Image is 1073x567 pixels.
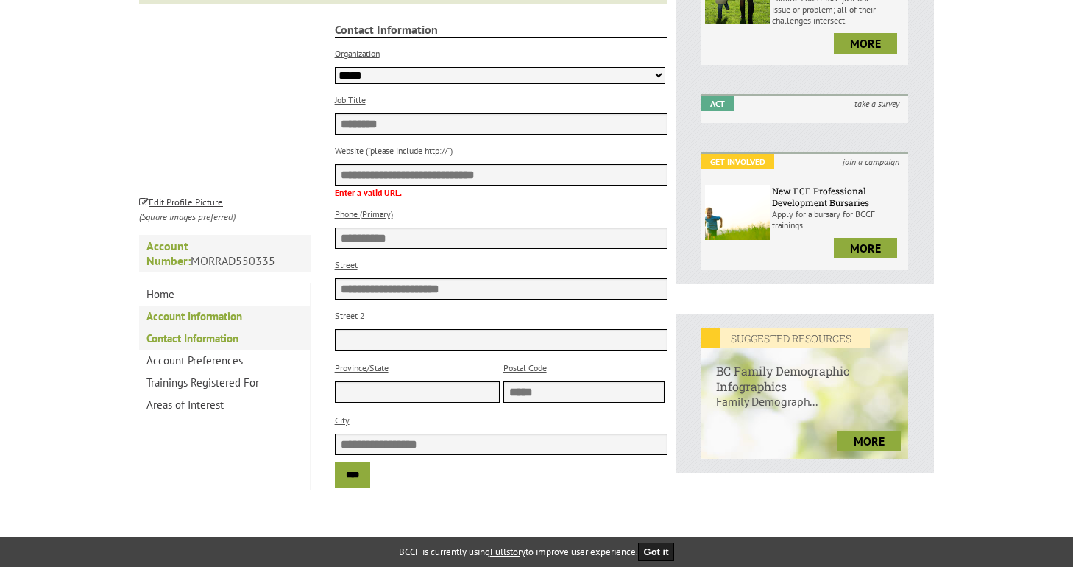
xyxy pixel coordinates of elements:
[701,328,870,348] em: SUGGESTED RESOURCES
[490,546,525,558] a: Fullstory
[638,543,675,561] button: Got it
[335,48,380,59] label: Organization
[139,328,310,350] a: Contact Information
[335,145,453,156] label: Website (“please include http://”)
[701,154,774,169] em: Get Involved
[139,235,311,272] p: MORRAD550335
[701,96,734,111] em: Act
[139,394,310,416] a: Areas of Interest
[335,187,668,198] p: Enter a valid URL.
[335,310,365,321] label: Street 2
[335,22,668,38] strong: Contact Information
[834,238,897,258] a: more
[139,372,310,394] a: Trainings Registered For
[834,33,897,54] a: more
[846,96,908,111] i: take a survey
[772,208,904,230] p: Apply for a bursary for BCCF trainings
[701,394,908,423] p: Family Demograph...
[335,208,393,219] label: Phone (Primary)
[335,415,350,426] label: City
[503,362,547,373] label: Postal Code
[701,348,908,394] h6: BC Family Demographic Infographics
[335,259,358,270] label: Street
[772,185,904,208] h6: New ECE Professional Development Bursaries
[139,306,310,328] a: Account Information
[139,211,236,223] i: (Square images preferred)
[146,239,191,268] strong: Account Number:
[139,283,310,306] a: Home
[834,154,908,169] i: join a campaign
[837,431,901,451] a: more
[335,94,366,105] label: Job Title
[335,362,389,373] label: Province/State
[139,350,310,372] a: Account Preferences
[139,194,223,208] a: Edit Profile Picture
[139,196,223,208] small: Edit Profile Picture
